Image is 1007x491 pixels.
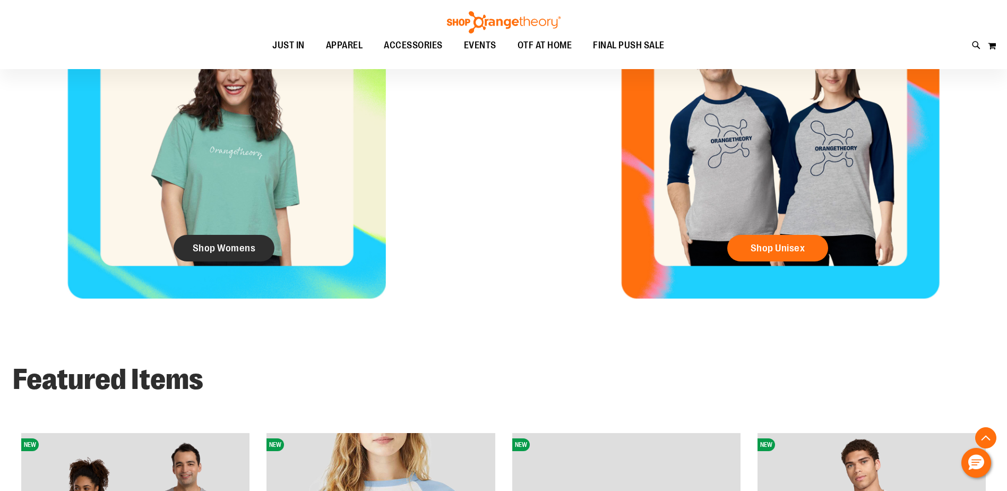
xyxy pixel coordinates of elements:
[512,438,530,451] span: NEW
[975,427,996,448] button: Back To Top
[453,33,507,58] a: EVENTS
[13,363,203,396] strong: Featured Items
[21,438,39,451] span: NEW
[727,235,828,261] a: Shop Unisex
[751,242,805,254] span: Shop Unisex
[445,11,562,33] img: Shop Orangetheory
[384,33,443,57] span: ACCESSORIES
[507,33,583,58] a: OTF AT HOME
[593,33,665,57] span: FINAL PUSH SALE
[174,235,274,261] a: Shop Womens
[262,33,315,58] a: JUST IN
[961,448,991,478] button: Hello, have a question? Let’s chat.
[518,33,572,57] span: OTF AT HOME
[758,438,775,451] span: NEW
[266,438,284,451] span: NEW
[272,33,305,57] span: JUST IN
[193,242,256,254] span: Shop Womens
[373,33,453,58] a: ACCESSORIES
[326,33,363,57] span: APPAREL
[582,33,675,58] a: FINAL PUSH SALE
[315,33,374,58] a: APPAREL
[464,33,496,57] span: EVENTS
